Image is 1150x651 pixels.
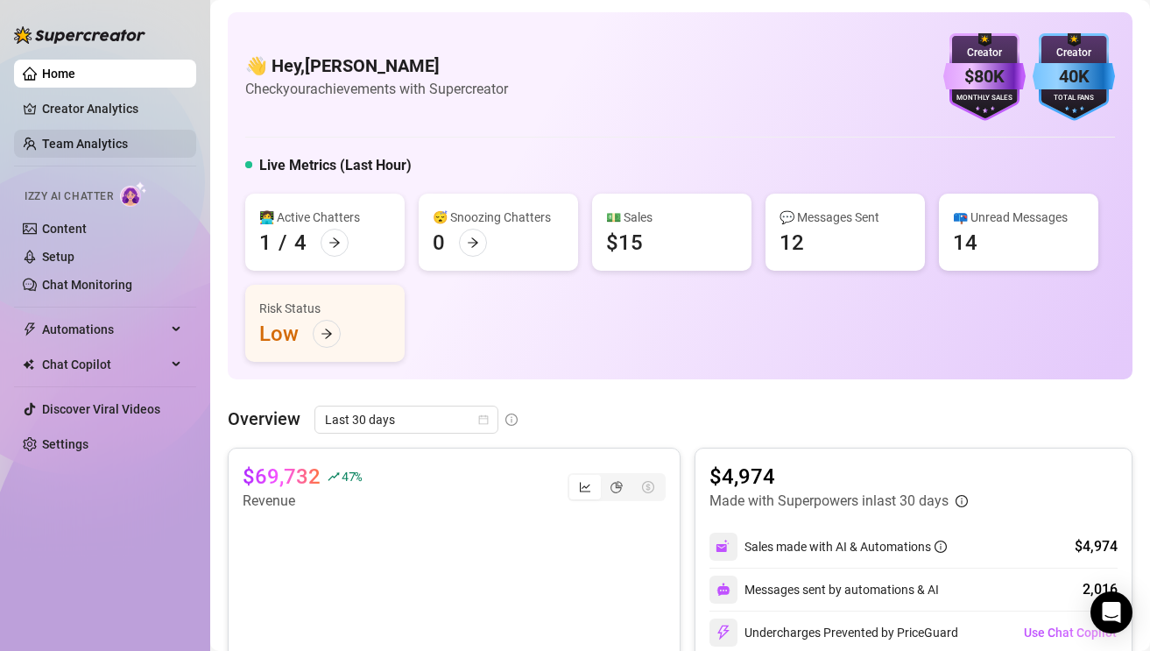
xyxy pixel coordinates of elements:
span: dollar-circle [642,481,654,493]
div: Creator [1033,45,1115,61]
article: Revenue [243,491,362,512]
h5: Live Metrics (Last Hour) [259,155,412,176]
div: Total Fans [1033,93,1115,104]
div: Monthly Sales [943,93,1026,104]
div: 14 [953,229,977,257]
span: Automations [42,315,166,343]
img: svg%3e [716,539,731,555]
div: 40K [1033,63,1115,90]
article: $4,974 [709,463,968,491]
span: thunderbolt [23,322,37,336]
div: Undercharges Prevented by PriceGuard [709,619,958,647]
button: Use Chat Copilot [1023,619,1118,647]
div: 2,016 [1083,579,1118,600]
div: 😴 Snoozing Chatters [433,208,564,227]
a: Settings [42,437,88,451]
img: purple-badge-B9DA21FR.svg [943,33,1026,121]
h4: 👋 Hey, [PERSON_NAME] [245,53,508,78]
div: 💬 Messages Sent [780,208,911,227]
a: Chat Monitoring [42,278,132,292]
span: info-circle [956,495,968,507]
span: Chat Copilot [42,350,166,379]
img: svg%3e [716,625,731,640]
div: 👩‍💻 Active Chatters [259,208,391,227]
span: Use Chat Copilot [1024,626,1117,640]
img: svg%3e [716,583,730,597]
span: arrow-right [328,237,341,249]
span: arrow-right [321,328,333,340]
article: Check your achievements with Supercreator [245,78,508,100]
a: Discover Viral Videos [42,402,160,416]
div: 1 [259,229,272,257]
div: $4,974 [1075,536,1118,557]
a: Team Analytics [42,137,128,151]
div: 4 [294,229,307,257]
img: AI Chatter [120,181,147,207]
span: rise [328,471,340,483]
div: 💵 Sales [606,208,737,227]
img: blue-badge-DgoSNQY1.svg [1033,33,1115,121]
img: logo-BBDzfeDw.svg [14,26,145,44]
article: Overview [228,406,300,432]
span: pie-chart [610,481,623,493]
div: 0 [433,229,445,257]
div: $15 [606,229,643,257]
span: Last 30 days [325,407,488,433]
span: line-chart [579,481,591,493]
article: Made with Superpowers in last 30 days [709,491,949,512]
div: Messages sent by automations & AI [709,576,939,604]
div: $80K [943,63,1026,90]
a: Home [42,67,75,81]
div: Risk Status [259,299,391,318]
article: $69,732 [243,463,321,491]
a: Content [42,222,87,236]
img: Chat Copilot [23,358,34,371]
span: 47 % [342,468,362,485]
span: info-circle [935,541,947,553]
span: calendar [478,414,489,425]
div: Creator [943,45,1026,61]
a: Creator Analytics [42,95,182,123]
div: 📪 Unread Messages [953,208,1084,227]
div: Sales made with AI & Automations [744,537,947,556]
div: Open Intercom Messenger [1090,591,1132,633]
span: Izzy AI Chatter [25,188,113,205]
span: info-circle [505,414,518,426]
div: 12 [780,229,804,257]
span: arrow-right [467,237,479,249]
div: segmented control [568,473,666,501]
a: Setup [42,250,74,264]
